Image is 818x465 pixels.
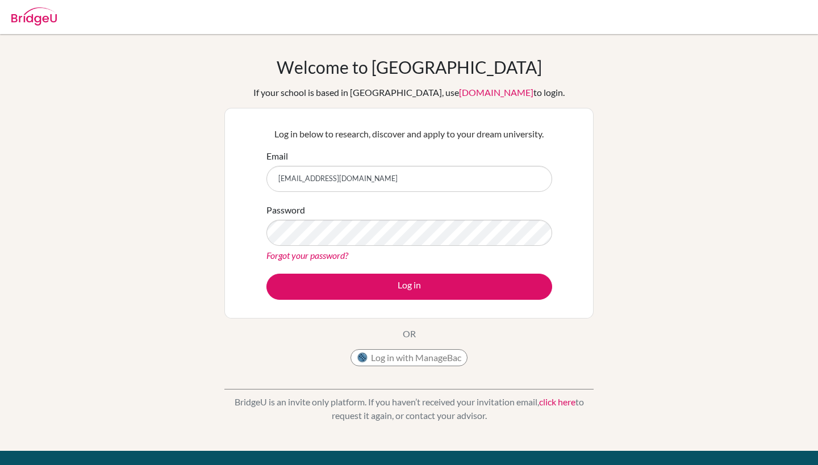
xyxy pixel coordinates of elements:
p: Log in below to research, discover and apply to your dream university. [266,127,552,141]
a: Forgot your password? [266,250,348,261]
label: Password [266,203,305,217]
p: OR [403,327,416,341]
a: click here [539,396,575,407]
a: [DOMAIN_NAME] [459,87,533,98]
div: If your school is based in [GEOGRAPHIC_DATA], use to login. [253,86,565,99]
h1: Welcome to [GEOGRAPHIC_DATA] [277,57,542,77]
label: Email [266,149,288,163]
p: BridgeU is an invite only platform. If you haven’t received your invitation email, to request it ... [224,395,594,422]
button: Log in with ManageBac [350,349,468,366]
img: Bridge-U [11,7,57,26]
button: Log in [266,274,552,300]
